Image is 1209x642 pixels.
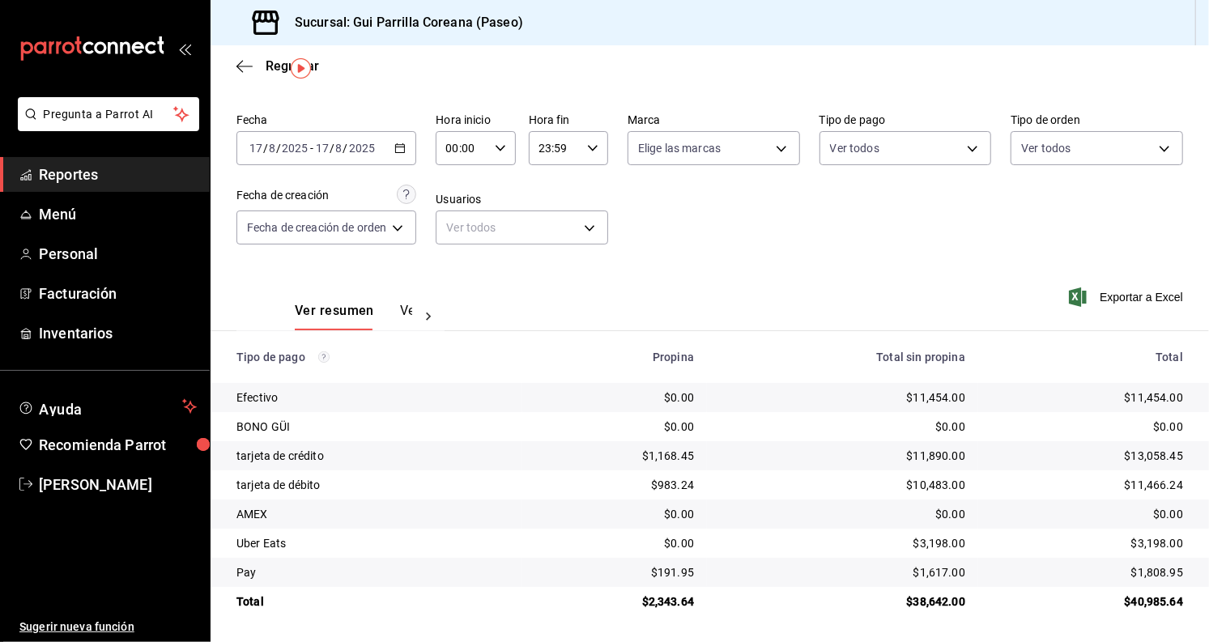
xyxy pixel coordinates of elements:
[535,593,694,610] div: $2,343.64
[236,187,329,204] div: Fecha de creación
[19,619,197,636] span: Sugerir nueva función
[535,448,694,464] div: $1,168.45
[18,97,199,131] button: Pregunta a Parrot AI
[720,419,965,435] div: $0.00
[991,448,1183,464] div: $13,058.45
[991,419,1183,435] div: $0.00
[1072,287,1183,307] button: Exportar a Excel
[295,303,412,330] div: navigation tabs
[178,42,191,55] button: open_drawer_menu
[236,535,509,551] div: Uber Eats
[39,434,197,456] span: Recomienda Parrot
[991,351,1183,364] div: Total
[535,419,694,435] div: $0.00
[39,203,197,225] span: Menú
[236,593,509,610] div: Total
[991,535,1183,551] div: $3,198.00
[247,219,386,236] span: Fecha de creación de orden
[291,58,311,79] img: Tooltip marker
[236,389,509,406] div: Efectivo
[638,140,721,156] span: Elige las marcas
[535,506,694,522] div: $0.00
[720,389,965,406] div: $11,454.00
[529,115,608,126] label: Hora fin
[236,477,509,493] div: tarjeta de débito
[720,351,965,364] div: Total sin propina
[266,58,319,74] span: Regresar
[310,142,313,155] span: -
[991,389,1183,406] div: $11,454.00
[249,142,263,155] input: --
[535,535,694,551] div: $0.00
[236,448,509,464] div: tarjeta de crédito
[720,564,965,580] div: $1,617.00
[720,448,965,464] div: $11,890.00
[39,474,197,495] span: [PERSON_NAME]
[315,142,330,155] input: --
[436,115,515,126] label: Hora inicio
[535,389,694,406] div: $0.00
[276,142,281,155] span: /
[348,142,376,155] input: ----
[335,142,343,155] input: --
[400,303,461,330] button: Ver pagos
[236,506,509,522] div: AMEX
[282,13,523,32] h3: Sucursal: Gui Parrilla Coreana (Paseo)
[330,142,334,155] span: /
[263,142,268,155] span: /
[236,115,416,126] label: Fecha
[991,593,1183,610] div: $40,985.64
[39,283,197,304] span: Facturación
[720,535,965,551] div: $3,198.00
[819,115,992,126] label: Tipo de pago
[343,142,348,155] span: /
[991,564,1183,580] div: $1,808.95
[11,117,199,134] a: Pregunta a Parrot AI
[44,106,174,123] span: Pregunta a Parrot AI
[991,477,1183,493] div: $11,466.24
[535,477,694,493] div: $983.24
[318,351,330,363] svg: Los pagos realizados con Pay y otras terminales son montos brutos.
[295,303,374,330] button: Ver resumen
[1021,140,1071,156] span: Ver todos
[268,142,276,155] input: --
[830,140,879,156] span: Ver todos
[628,115,800,126] label: Marca
[236,351,509,364] div: Tipo de pago
[39,397,176,416] span: Ayuda
[39,243,197,265] span: Personal
[39,322,197,344] span: Inventarios
[236,564,509,580] div: Pay
[535,351,694,364] div: Propina
[436,194,608,206] label: Usuarios
[1011,115,1183,126] label: Tipo de orden
[236,419,509,435] div: BONO GÜI
[991,506,1183,522] div: $0.00
[720,477,965,493] div: $10,483.00
[720,506,965,522] div: $0.00
[39,164,197,185] span: Reportes
[720,593,965,610] div: $38,642.00
[236,58,319,74] button: Regresar
[436,210,608,244] div: Ver todos
[281,142,309,155] input: ----
[535,564,694,580] div: $191.95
